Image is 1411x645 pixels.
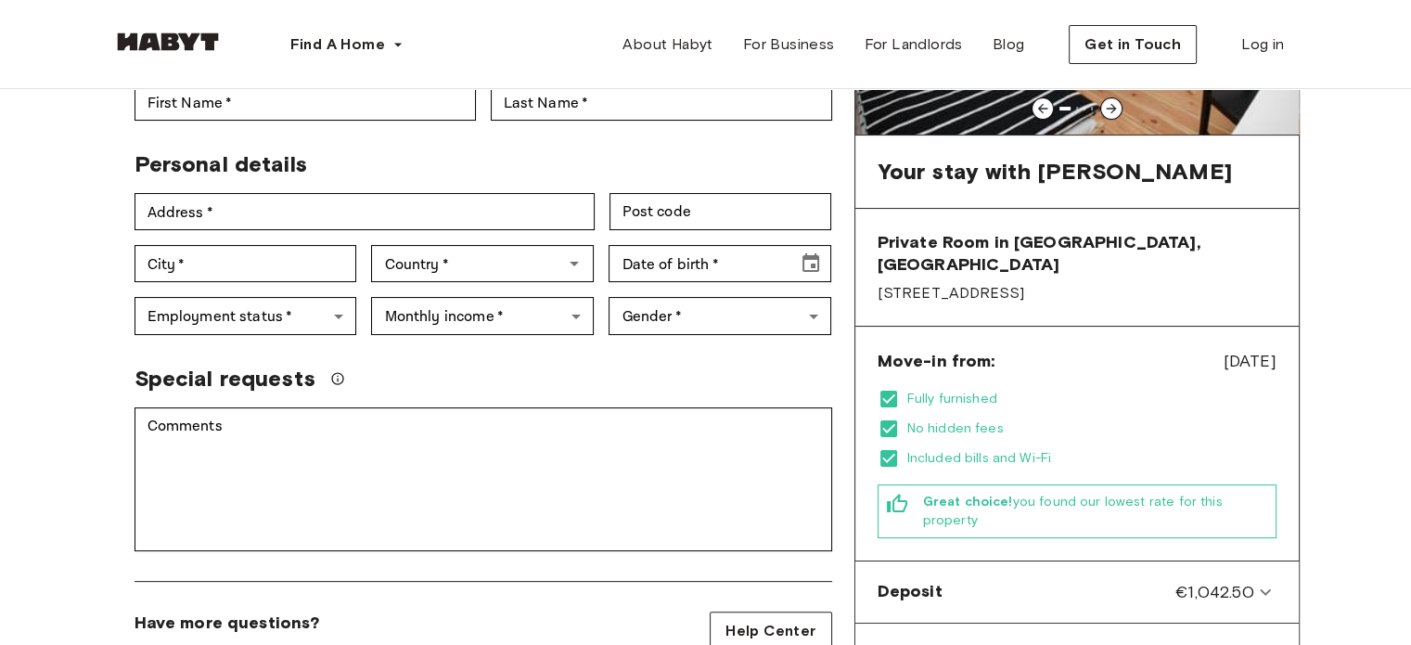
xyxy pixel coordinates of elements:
[907,419,1276,438] span: No hidden fees
[135,407,832,551] div: Comments
[135,365,315,393] span: Special requests
[878,158,1232,186] span: Your stay with [PERSON_NAME]
[993,33,1025,56] span: Blog
[907,449,1276,468] span: Included bills and Wi-Fi
[1224,349,1276,373] span: [DATE]
[112,32,224,51] img: Habyt
[923,493,1268,530] span: you found our lowest rate for this property
[135,193,595,230] div: Address
[608,26,727,63] a: About Habyt
[864,33,962,56] span: For Landlords
[135,150,307,177] span: Personal details
[135,84,476,121] div: First Name
[878,283,1276,303] span: [STREET_ADDRESS]
[725,620,815,642] span: Help Center
[728,26,850,63] a: For Business
[622,33,712,56] span: About Habyt
[923,494,1013,510] b: Great choice!
[1069,25,1197,64] button: Get in Touch
[1241,33,1284,56] span: Log in
[792,245,829,282] button: Choose date
[135,612,320,634] span: Have more questions?
[1175,580,1253,604] span: €1,042.50
[907,390,1276,408] span: Fully furnished
[1084,33,1181,56] span: Get in Touch
[290,33,385,56] span: Find A Home
[878,580,943,604] span: Deposit
[1226,26,1299,63] a: Log in
[878,231,1276,276] span: Private Room in [GEOGRAPHIC_DATA], [GEOGRAPHIC_DATA]
[135,245,357,282] div: City
[491,84,832,121] div: Last Name
[863,569,1291,615] div: Deposit€1,042.50
[330,371,345,386] svg: We'll do our best to accommodate your request, but please note we can't guarantee it will be poss...
[878,350,995,372] span: Move-in from:
[609,193,832,230] div: Post code
[276,26,418,63] button: Find A Home
[849,26,977,63] a: For Landlords
[978,26,1040,63] a: Blog
[743,33,835,56] span: For Business
[561,251,587,277] button: Open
